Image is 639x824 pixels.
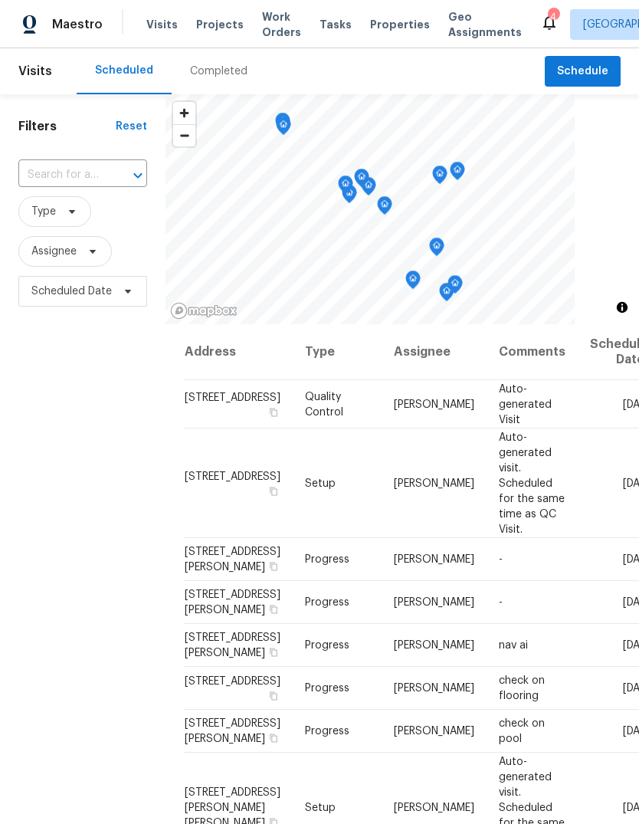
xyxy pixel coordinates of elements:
[394,726,474,737] span: [PERSON_NAME]
[18,119,116,134] h1: Filters
[267,405,280,419] button: Copy Address
[338,176,353,199] div: Map marker
[377,196,392,220] div: Map marker
[499,383,552,425] span: Auto-generated Visit
[185,589,280,616] span: [STREET_ADDRESS][PERSON_NAME]
[275,113,290,136] div: Map marker
[305,597,349,608] span: Progress
[447,275,463,299] div: Map marker
[146,17,178,32] span: Visits
[499,640,528,651] span: nav ai
[432,166,447,189] div: Map marker
[18,163,104,187] input: Search for an address...
[185,718,280,744] span: [STREET_ADDRESS][PERSON_NAME]
[293,324,382,380] th: Type
[190,64,247,79] div: Completed
[448,9,522,40] span: Geo Assignments
[429,238,444,261] div: Map marker
[439,283,454,307] div: Map marker
[267,560,280,573] button: Copy Address
[52,17,103,32] span: Maestro
[405,271,421,294] div: Map marker
[305,391,343,417] span: Quality Control
[618,299,627,316] span: Toggle attribution
[394,683,474,694] span: [PERSON_NAME]
[305,726,349,737] span: Progress
[394,399,474,409] span: [PERSON_NAME]
[31,204,56,219] span: Type
[382,324,487,380] th: Assignee
[127,165,149,186] button: Open
[394,597,474,608] span: [PERSON_NAME]
[267,689,280,703] button: Copy Address
[185,471,280,481] span: [STREET_ADDRESS]
[394,802,474,813] span: [PERSON_NAME]
[95,63,153,78] div: Scheduled
[394,554,474,565] span: [PERSON_NAME]
[185,632,280,658] span: [STREET_ADDRESS][PERSON_NAME]
[394,478,474,488] span: [PERSON_NAME]
[267,731,280,745] button: Copy Address
[173,124,195,146] button: Zoom out
[31,284,112,299] span: Scheduled Date
[499,432,565,534] span: Auto-generated visit. Scheduled for the same time as QC Visit.
[305,640,349,651] span: Progress
[499,554,503,565] span: -
[305,478,336,488] span: Setup
[354,169,369,192] div: Map marker
[499,718,545,744] span: check on pool
[31,244,77,259] span: Assignee
[185,676,280,687] span: [STREET_ADDRESS]
[276,117,291,140] div: Map marker
[499,597,503,608] span: -
[305,683,349,694] span: Progress
[613,298,631,317] button: Toggle attribution
[450,162,465,185] div: Map marker
[18,54,52,88] span: Visits
[170,302,238,320] a: Mapbox homepage
[394,640,474,651] span: [PERSON_NAME]
[173,125,195,146] span: Zoom out
[557,62,608,81] span: Schedule
[185,392,280,402] span: [STREET_ADDRESS]
[305,802,336,813] span: Setup
[305,554,349,565] span: Progress
[267,602,280,616] button: Copy Address
[196,17,244,32] span: Projects
[545,56,621,87] button: Schedule
[487,324,578,380] th: Comments
[116,119,147,134] div: Reset
[262,9,301,40] span: Work Orders
[173,102,195,124] button: Zoom in
[267,484,280,497] button: Copy Address
[165,94,575,324] canvas: Map
[499,675,545,701] span: check on flooring
[319,19,352,30] span: Tasks
[548,9,559,25] div: 4
[267,645,280,659] button: Copy Address
[370,17,430,32] span: Properties
[185,547,280,573] span: [STREET_ADDRESS][PERSON_NAME]
[184,324,293,380] th: Address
